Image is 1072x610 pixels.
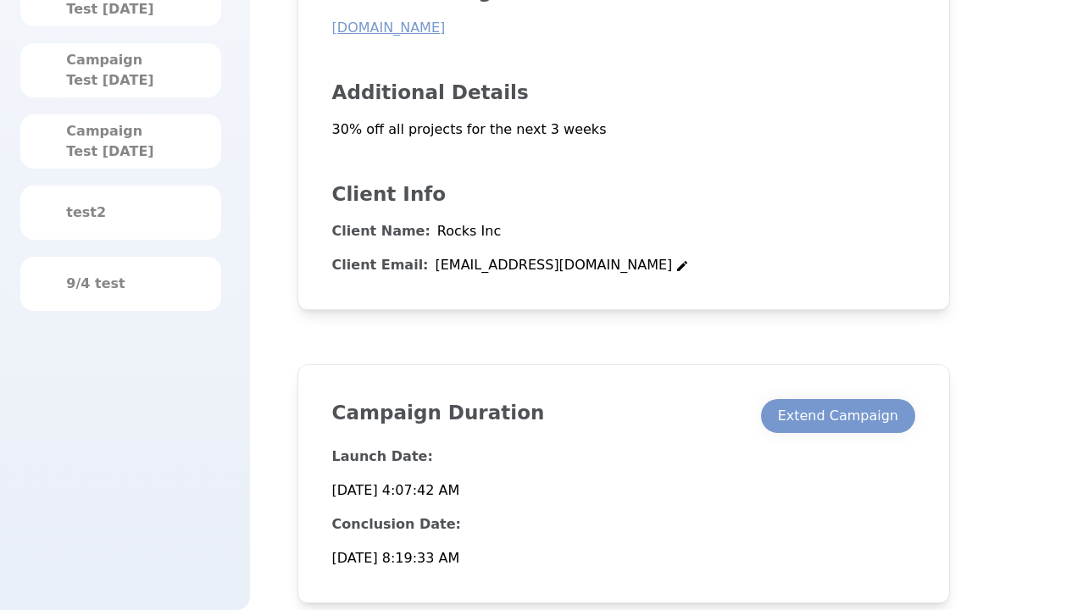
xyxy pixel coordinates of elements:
[66,121,175,162] div: Campaign Test [DATE]
[332,221,430,241] h3: Client Name:
[332,106,915,140] div: 30% off all projects for the next 3 weeks
[66,274,175,294] div: 9/4 test
[66,50,175,91] div: Campaign Test [DATE]
[332,180,915,208] h2: Client Info
[332,255,429,275] h3: Client Email:
[332,480,460,501] p: [DATE] 4:07:42 AM
[332,446,464,501] h3: Launch Date:
[437,221,501,241] p: Rocks Inc
[332,79,915,106] h2: Additional Details
[778,406,898,426] div: Extend Campaign
[332,514,464,568] h3: Conclusion Date:
[761,399,915,433] button: Extend Campaign
[332,548,460,568] p: [DATE] 8:19:33 AM
[332,399,624,433] h2: Campaign Duration
[436,255,673,275] p: [EMAIL_ADDRESS][DOMAIN_NAME]
[332,19,446,36] a: [DOMAIN_NAME]
[66,202,175,223] div: test2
